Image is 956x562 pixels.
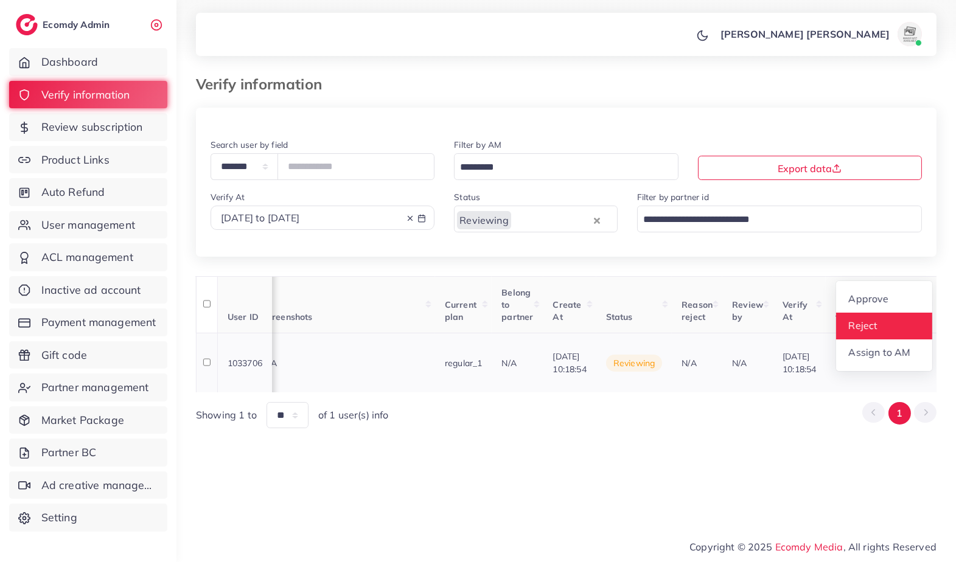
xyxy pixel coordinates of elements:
span: Belong to partner [501,287,533,323]
button: Export data [698,156,922,180]
a: User management [9,211,167,239]
span: Payment management [41,314,156,330]
label: Filter by AM [454,139,501,151]
span: Copyright © 2025 [689,539,937,554]
a: Review subscription [9,113,167,141]
a: Setting [9,504,167,532]
button: Go to page 1 [888,402,911,425]
a: Verify information [9,81,167,109]
span: Status [606,311,633,322]
span: Review by [732,299,763,322]
span: Review subscription [41,119,143,135]
span: Reject [849,319,878,331]
a: [PERSON_NAME] [PERSON_NAME]avatar [714,22,927,46]
span: reviewing [606,355,662,372]
span: User management [41,217,135,233]
a: Ecomdy Media [775,541,843,553]
span: Export data [778,162,842,175]
span: Market Package [41,412,124,428]
ul: Pagination [862,402,937,425]
span: , All rights Reserved [843,539,937,554]
a: ACL management [9,243,167,271]
span: N/A [501,358,516,369]
span: Setting [41,510,77,526]
a: Market Package [9,406,167,434]
span: Ad creative management [41,477,158,493]
span: 1033706 [228,358,262,369]
a: Product Links [9,146,167,174]
div: Search for option [454,153,678,179]
a: Dashboard [9,48,167,76]
a: logoEcomdy Admin [16,14,113,35]
span: Dashboard [41,54,98,70]
span: Screenshots [262,311,313,322]
img: logo [16,14,38,35]
h3: Verify information [196,75,332,93]
span: [DATE] 10:18:54 [783,351,816,374]
a: Partner BC [9,439,167,467]
span: Inactive ad account [41,282,141,298]
span: Assign to AM [849,346,911,358]
span: Gift code [41,347,87,363]
img: avatar [898,22,922,46]
input: Search for option [512,210,591,229]
span: regular_1 [445,358,482,369]
input: Search for option [456,158,662,177]
span: N/A [732,358,747,369]
span: Verify At [783,299,808,322]
input: Search for option [639,210,906,229]
span: User ID [228,311,259,322]
a: Ad creative management [9,471,167,499]
div: Search for option [454,206,617,232]
div: Search for option [637,206,922,232]
span: [DATE] 10:18:54 [553,351,587,374]
span: Partner BC [41,445,97,460]
span: of 1 user(s) info [318,408,389,422]
span: Partner management [41,380,149,395]
a: Auto Refund [9,178,167,206]
label: Verify At [211,191,245,203]
a: Inactive ad account [9,276,167,304]
label: Search user by field [211,139,288,151]
label: Filter by partner id [637,191,709,203]
label: Status [454,191,480,203]
span: N/A [682,358,696,369]
span: ACL management [41,249,133,265]
span: Current plan [445,299,476,322]
a: Partner management [9,373,167,401]
span: Create At [553,299,582,322]
a: Gift code [9,341,167,369]
span: Auto Refund [41,184,105,200]
a: Payment management [9,308,167,336]
span: Reason reject [682,299,713,322]
span: Approve [849,293,889,305]
span: Reviewing [457,211,511,229]
h2: Ecomdy Admin [43,19,113,30]
span: [DATE] to [DATE] [221,212,300,224]
span: Showing 1 to [196,408,257,422]
button: Clear Selected [594,213,600,227]
span: Verify information [41,87,130,103]
p: [PERSON_NAME] [PERSON_NAME] [720,27,890,41]
span: Product Links [41,152,110,168]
